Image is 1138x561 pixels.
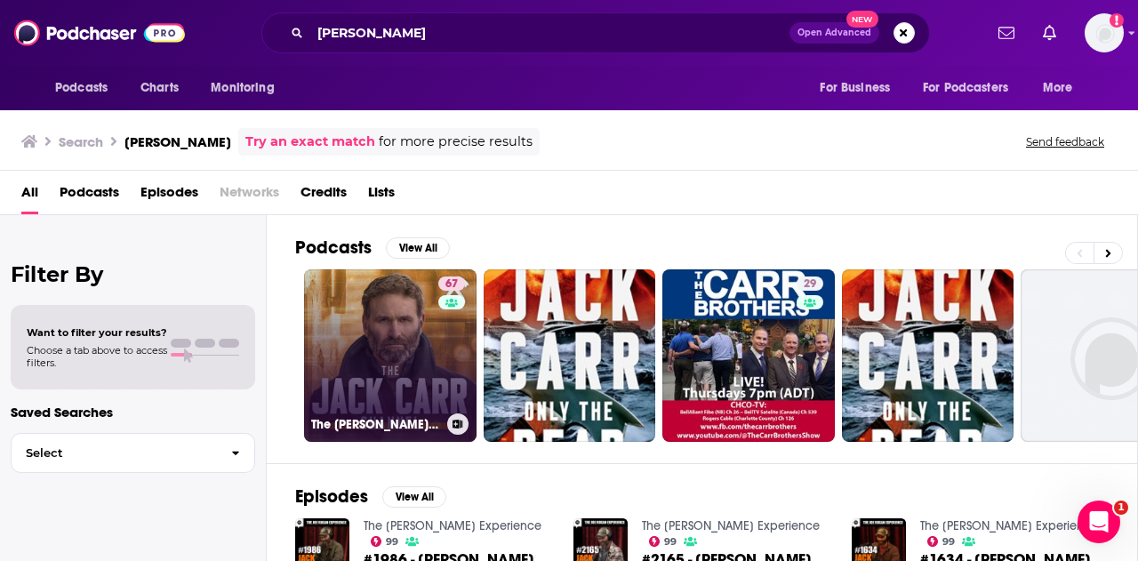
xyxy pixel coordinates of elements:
[911,71,1034,105] button: open menu
[386,237,450,259] button: View All
[295,236,450,259] a: PodcastsView All
[295,485,368,508] h2: Episodes
[12,447,217,459] span: Select
[1078,501,1120,543] iframe: Intercom live chat
[649,536,677,547] a: 99
[60,178,119,214] a: Podcasts
[371,536,399,547] a: 99
[129,71,189,105] a: Charts
[846,11,878,28] span: New
[295,236,372,259] h2: Podcasts
[220,178,279,214] span: Networks
[245,132,375,152] a: Try an exact match
[14,16,185,50] img: Podchaser - Follow, Share and Rate Podcasts
[382,486,446,508] button: View All
[59,133,103,150] h3: Search
[379,132,533,152] span: for more precise results
[140,76,179,100] span: Charts
[27,344,167,369] span: Choose a tab above to access filters.
[1043,76,1073,100] span: More
[11,404,255,421] p: Saved Searches
[1030,71,1095,105] button: open menu
[304,269,477,442] a: 67The [PERSON_NAME] Channel
[1085,13,1124,52] span: Logged in as gabrielle.gantz
[368,178,395,214] a: Lists
[295,485,446,508] a: EpisodesView All
[927,536,956,547] a: 99
[820,76,890,100] span: For Business
[797,28,871,37] span: Open Advanced
[438,276,465,291] a: 67
[211,76,274,100] span: Monitoring
[1110,13,1124,28] svg: Add a profile image
[198,71,297,105] button: open menu
[662,269,835,442] a: 29
[43,71,131,105] button: open menu
[1085,13,1124,52] button: Show profile menu
[991,18,1022,48] a: Show notifications dropdown
[1021,134,1110,149] button: Send feedback
[27,326,167,339] span: Want to filter your results?
[920,518,1098,533] a: The Joe Rogan Experience
[1036,18,1063,48] a: Show notifications dropdown
[140,178,198,214] a: Episodes
[923,76,1008,100] span: For Podcasters
[21,178,38,214] a: All
[311,417,440,432] h3: The [PERSON_NAME] Channel
[124,133,231,150] h3: [PERSON_NAME]
[11,261,255,287] h2: Filter By
[942,538,955,546] span: 99
[642,518,820,533] a: The Joe Rogan Experience
[364,518,541,533] a: The Joe Rogan Experience
[1085,13,1124,52] img: User Profile
[310,19,789,47] input: Search podcasts, credits, & more...
[797,276,823,291] a: 29
[261,12,930,53] div: Search podcasts, credits, & more...
[1114,501,1128,515] span: 1
[789,22,879,44] button: Open AdvancedNew
[807,71,912,105] button: open menu
[301,178,347,214] a: Credits
[11,433,255,473] button: Select
[55,76,108,100] span: Podcasts
[804,276,816,293] span: 29
[664,538,677,546] span: 99
[386,538,398,546] span: 99
[445,276,458,293] span: 67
